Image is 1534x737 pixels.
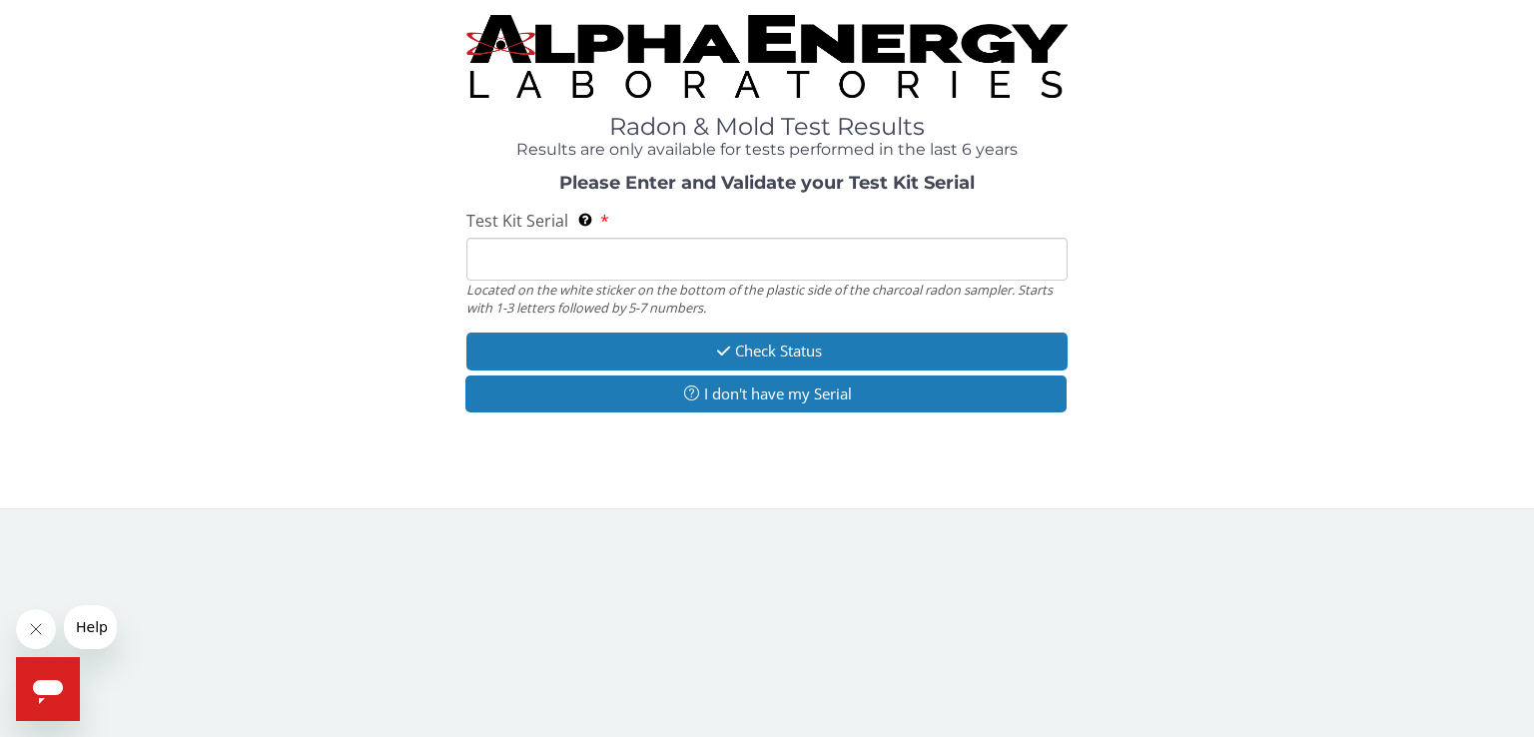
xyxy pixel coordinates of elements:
strong: Please Enter and Validate your Test Kit Serial [559,172,975,194]
iframe: Close message [16,609,56,649]
button: Check Status [466,333,1068,369]
div: Located on the white sticker on the bottom of the plastic side of the charcoal radon sampler. Sta... [466,281,1068,318]
span: Test Kit Serial [466,210,568,232]
h1: Radon & Mold Test Results [466,114,1068,140]
button: I don't have my Serial [465,375,1067,412]
iframe: Message from company [64,605,117,649]
h4: Results are only available for tests performed in the last 6 years [466,141,1068,159]
iframe: Button to launch messaging window [16,657,80,721]
img: TightCrop.jpg [466,15,1068,98]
